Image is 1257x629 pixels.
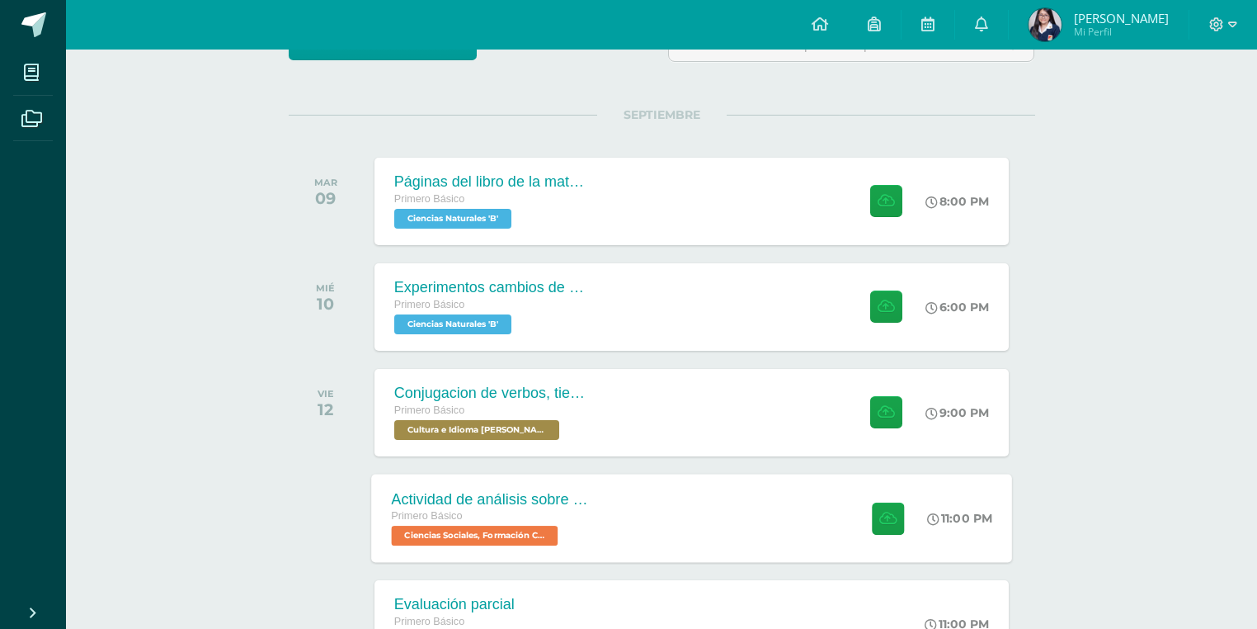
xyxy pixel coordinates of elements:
[391,490,591,508] div: Actividad de análisis sobre Derechos Humanos
[394,173,592,191] div: Páginas del libro de la materia
[394,299,464,310] span: Primero Básico
[316,294,335,314] div: 10
[314,188,337,208] div: 09
[925,194,989,209] div: 8:00 PM
[394,404,464,416] span: Primero Básico
[925,405,989,420] div: 9:00 PM
[1029,8,1062,41] img: 393de93c8a89279b17f83f408801ebc0.png
[1074,10,1169,26] span: [PERSON_NAME]
[391,526,558,546] span: Ciencias Sociales, Formación Ciudadana e Interculturalidad 'B'
[1074,25,1169,39] span: Mi Perfil
[314,177,337,188] div: MAR
[391,510,462,522] span: Primero Básico
[394,193,464,205] span: Primero Básico
[927,511,992,526] div: 11:00 PM
[394,314,511,334] span: Ciencias Naturales 'B'
[394,385,592,402] div: Conjugacion de verbos, tiempo pasado en Kaqchikel
[318,388,334,400] div: VIE
[394,616,464,627] span: Primero Básico
[925,300,989,314] div: 6:00 PM
[318,400,334,419] div: 12
[316,282,335,294] div: MIÉ
[394,279,592,296] div: Experimentos cambios de estado
[394,420,559,440] span: Cultura e Idioma Maya Garífuna o Xinca 'B'
[394,596,563,613] div: Evaluación parcial
[597,107,727,122] span: SEPTIEMBRE
[394,209,511,229] span: Ciencias Naturales 'B'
